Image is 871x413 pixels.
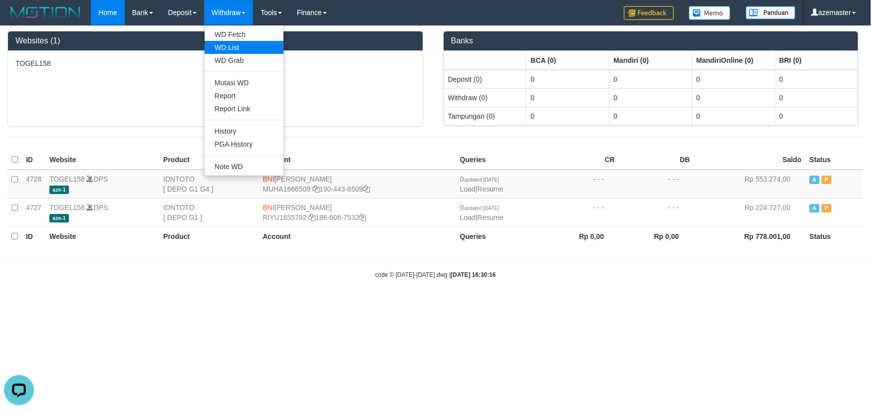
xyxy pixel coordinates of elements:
td: 0 [692,107,775,125]
th: Rp 778.001,00 [694,226,806,245]
th: Status [806,226,864,245]
td: 0 [527,107,609,125]
a: TOGEL158 [49,175,85,183]
th: Status [806,150,864,170]
span: BNI [263,175,274,183]
td: 0 [775,107,858,125]
span: BNI [263,204,274,211]
td: 0 [692,70,775,89]
img: MOTION_logo.png [7,5,83,20]
a: Report [205,89,284,102]
a: History [205,125,284,138]
th: Saldo [694,150,806,170]
p: TOGEL158 [15,58,415,68]
td: [PERSON_NAME] 190-443-8509 [259,170,456,199]
th: Group: activate to sort column ascending [527,51,609,70]
a: Load [460,185,476,193]
span: aze-1 [49,214,69,222]
td: 4727 [22,198,45,226]
th: Group: activate to sort column ascending [609,51,692,70]
a: Copy 1866067532 to clipboard [359,213,366,221]
td: Tampungan (0) [444,107,527,125]
th: Product [159,226,259,245]
span: | [460,204,504,221]
th: Queries [456,226,544,245]
a: Copy RIYU1655792 to clipboard [308,213,315,221]
td: Withdraw (0) [444,88,527,107]
th: DB [619,150,694,170]
span: 0 [460,204,499,211]
a: Copy MUHA1666509 to clipboard [312,185,319,193]
td: Deposit (0) [444,70,527,89]
img: Feedback.jpg [624,6,674,20]
a: Report Link [205,102,284,115]
span: Paused [822,176,832,184]
th: Group: activate to sort column ascending [444,51,527,70]
a: Mutasi WD [205,76,284,89]
td: 0 [609,70,692,89]
span: Active [810,204,820,212]
a: WD List [205,41,284,54]
a: Copy 1904438509 to clipboard [363,185,370,193]
td: - - - [619,198,694,226]
img: panduan.png [746,6,796,19]
td: 0 [527,70,609,89]
th: ID [22,150,45,170]
td: [PERSON_NAME] 186-606-7532 [259,198,456,226]
span: Active [810,176,820,184]
td: 0 [609,107,692,125]
span: aze-1 [49,186,69,194]
td: - - - [544,198,619,226]
td: 0 [775,70,858,89]
h3: Banks [451,36,851,45]
td: 0 [527,88,609,107]
th: Queries [456,150,544,170]
a: RIYU1655792 [263,213,306,221]
th: Rp 0,00 [619,226,694,245]
td: 0 [775,88,858,107]
th: Website [45,226,159,245]
td: - - - [619,170,694,199]
th: Account [259,226,456,245]
th: Product [159,150,259,170]
th: Account [259,150,456,170]
td: 0 [692,88,775,107]
th: Website [45,150,159,170]
small: code © [DATE]-[DATE] dwg | [375,271,496,278]
a: Note WD [205,160,284,173]
th: Rp 0,00 [544,226,619,245]
a: MUHA1666509 [263,185,310,193]
td: Rp 224.727,00 [694,198,806,226]
a: WD Grab [205,54,284,67]
td: 4728 [22,170,45,199]
td: IDNTOTO [ DEPO G1 G4 ] [159,170,259,199]
th: Group: activate to sort column ascending [775,51,858,70]
span: Paused [822,204,832,212]
td: Rp 553.274,00 [694,170,806,199]
a: Load [460,213,476,221]
td: 0 [609,88,692,107]
a: Resume [477,213,503,221]
strong: [DATE] 16:30:16 [451,271,496,278]
span: updated [DATE] [464,177,499,183]
a: PGA History [205,138,284,151]
th: CR [544,150,619,170]
h3: Websites (1) [15,36,415,45]
span: | [460,175,504,193]
td: - - - [544,170,619,199]
a: TOGEL158 [49,204,85,211]
td: IDNTOTO [ DEPO G1 ] [159,198,259,226]
td: DPS [45,170,159,199]
img: Button%20Memo.svg [689,6,731,20]
td: DPS [45,198,159,226]
a: WD Fetch [205,28,284,41]
a: Resume [477,185,503,193]
th: Group: activate to sort column ascending [692,51,775,70]
th: ID [22,226,45,245]
span: updated [DATE] [464,206,499,211]
span: 0 [460,175,499,183]
button: Open LiveChat chat widget [4,4,34,34]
